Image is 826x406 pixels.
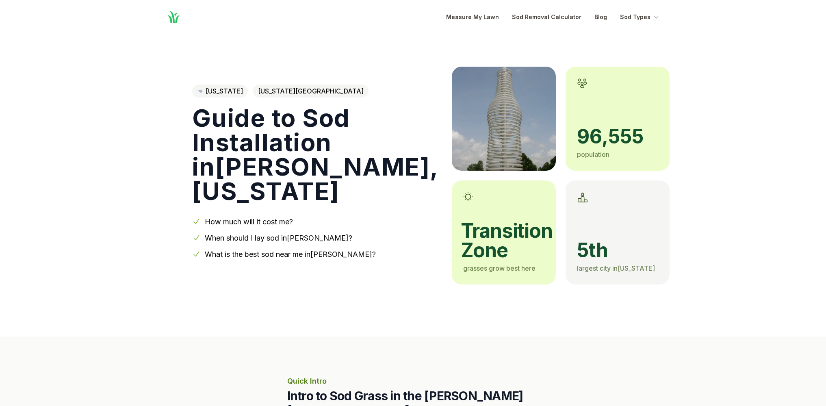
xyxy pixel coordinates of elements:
[205,217,293,226] a: How much will it cost me?
[620,12,660,22] button: Sod Types
[452,67,556,171] img: A picture of Edmond
[461,221,544,260] span: transition zone
[512,12,581,22] a: Sod Removal Calculator
[192,106,439,203] h1: Guide to Sod Installation in [PERSON_NAME] , [US_STATE]
[577,241,658,260] span: 5th
[577,127,658,146] span: 96,555
[594,12,607,22] a: Blog
[205,250,376,258] a: What is the best sod near me in[PERSON_NAME]?
[253,85,369,98] span: [US_STATE][GEOGRAPHIC_DATA]
[192,85,248,98] a: [US_STATE]
[205,234,352,242] a: When should I lay sod in[PERSON_NAME]?
[577,150,609,158] span: population
[446,12,499,22] a: Measure My Lawn
[287,376,539,387] p: Quick Intro
[463,264,535,272] span: grasses grow best here
[577,264,655,272] span: largest city in [US_STATE]
[197,90,202,92] img: Oklahoma state outline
